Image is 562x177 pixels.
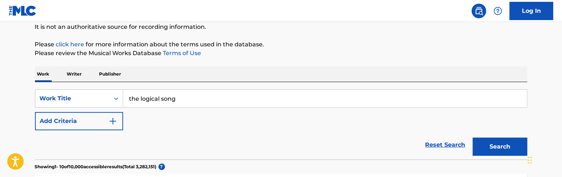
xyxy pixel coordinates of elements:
form: Search Form [35,89,527,159]
p: Work [35,66,52,82]
img: MLC Logo [9,5,37,16]
a: Public Search [472,4,486,18]
a: click here [56,41,85,48]
span: ? [158,163,165,170]
iframe: Chat Widget [526,142,562,177]
p: Please review the Musical Works Database [35,49,527,58]
div: Work Title [40,94,105,103]
p: It is not an authoritative source for recording information. [35,23,527,31]
a: Log In [510,2,553,20]
p: Publisher [97,66,123,82]
button: Add Criteria [35,112,123,130]
img: help [494,7,502,15]
p: Showing 1 - 10 of 10,000 accessible results (Total 3,282,151 ) [35,163,157,170]
div: Drag [528,149,532,171]
img: search [475,7,483,15]
a: Terms of Use [162,50,201,57]
p: Writer [65,66,84,82]
a: Reset Search [422,137,469,153]
img: 9d2ae6d4665cec9f34b9.svg [109,117,117,126]
div: Help [491,4,505,18]
p: Please for more information about the terms used in the database. [35,40,527,49]
button: Search [473,138,527,156]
